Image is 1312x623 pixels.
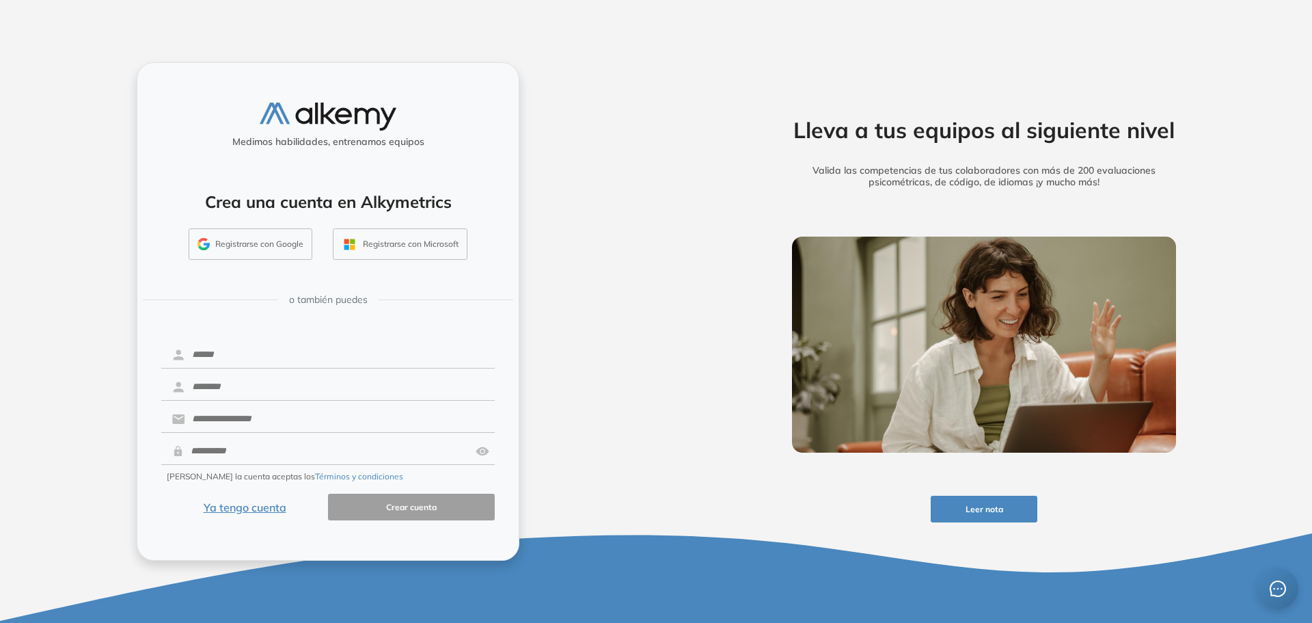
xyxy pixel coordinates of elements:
span: o también puedes [289,293,368,307]
button: Términos y condiciones [315,470,403,483]
span: [PERSON_NAME] la cuenta aceptas los [167,470,403,483]
span: message [1270,581,1286,597]
h5: Valida las competencias de tus colaboradores con más de 200 evaluaciones psicométricas, de código... [771,165,1197,188]
button: Leer nota [931,496,1037,522]
h4: Crea una cuenta en Alkymetrics [155,192,501,212]
img: img-more-info [792,237,1176,453]
img: logo-alkemy [260,103,396,131]
img: asd [476,438,489,464]
img: OUTLOOK_ICON [342,237,357,252]
button: Registrarse con Microsoft [333,228,467,260]
button: Ya tengo cuenta [161,494,328,520]
h5: Medimos habilidades, entrenamos equipos [143,136,513,148]
h2: Lleva a tus equipos al siguiente nivel [771,117,1197,143]
button: Crear cuenta [328,494,495,520]
img: GMAIL_ICON [197,238,210,250]
button: Registrarse con Google [189,228,312,260]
